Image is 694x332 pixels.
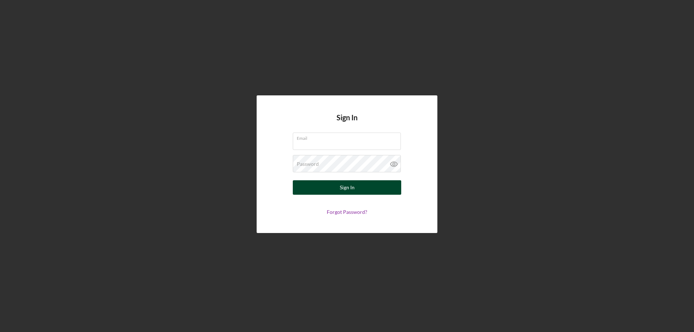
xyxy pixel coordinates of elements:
button: Sign In [293,180,401,195]
div: Sign In [340,180,355,195]
label: Password [297,161,319,167]
h4: Sign In [337,113,357,133]
a: Forgot Password? [327,209,367,215]
label: Email [297,133,401,141]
